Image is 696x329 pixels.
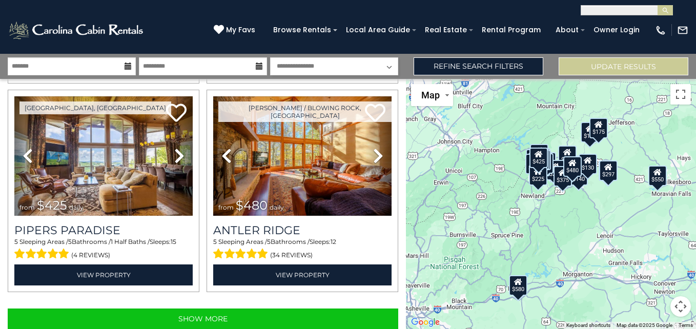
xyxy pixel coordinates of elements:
[421,90,440,100] span: Map
[218,101,392,122] a: [PERSON_NAME] / Blowing Rock, [GEOGRAPHIC_DATA]
[213,238,217,245] span: 5
[554,166,572,187] div: $375
[14,223,193,237] a: Pipers Paradise
[509,275,527,296] div: $580
[14,264,193,285] a: View Property
[529,165,547,186] div: $225
[270,249,313,262] span: (34 reviews)
[589,118,608,138] div: $175
[550,22,584,38] a: About
[111,238,150,245] span: 1 Half Baths /
[71,249,110,262] span: (4 reviews)
[599,160,618,181] div: $297
[414,57,543,75] a: Refine Search Filters
[213,264,392,285] a: View Property
[69,203,84,211] span: daily
[411,84,453,106] button: Change map style
[213,96,392,216] img: thumbnail_163267178.jpeg
[558,146,577,166] div: $349
[213,223,392,237] a: Antler Ridge
[477,22,546,38] a: Rental Program
[581,122,599,142] div: $175
[267,238,271,245] span: 5
[213,237,392,262] div: Sleeping Areas / Bathrooms / Sleeps:
[588,22,645,38] a: Owner Login
[530,144,548,164] div: $125
[655,25,666,36] img: phone-regular-white.png
[679,322,693,328] a: Terms (opens in new tab)
[566,322,610,329] button: Keyboard shortcuts
[8,309,398,329] button: Show More
[559,57,688,75] button: Update Results
[670,296,691,317] button: Map camera controls
[670,84,691,105] button: Toggle fullscreen view
[677,25,688,36] img: mail-regular-white.png
[166,102,187,125] a: Add to favorites
[649,166,667,186] div: $550
[171,238,176,245] span: 15
[420,22,472,38] a: Real Estate
[331,238,336,245] span: 12
[341,22,415,38] a: Local Area Guide
[525,154,544,174] div: $230
[563,156,582,177] div: $480
[579,154,597,174] div: $130
[214,25,258,36] a: My Favs
[268,22,336,38] a: Browse Rentals
[37,198,67,213] span: $425
[68,238,72,245] span: 5
[226,25,255,35] span: My Favs
[617,322,672,328] span: Map data ©2025 Google
[14,237,193,262] div: Sleeping Areas / Bathrooms / Sleeps:
[546,160,565,180] div: $230
[218,203,234,211] span: from
[19,101,171,114] a: [GEOGRAPHIC_DATA], [GEOGRAPHIC_DATA]
[529,148,548,168] div: $425
[270,203,284,211] span: daily
[408,316,442,329] img: Google
[408,316,442,329] a: Open this area in Google Maps (opens a new window)
[14,96,193,216] img: thumbnail_166630216.jpeg
[236,198,268,213] span: $480
[8,20,146,40] img: White-1-2.png
[14,238,18,245] span: 5
[19,203,35,211] span: from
